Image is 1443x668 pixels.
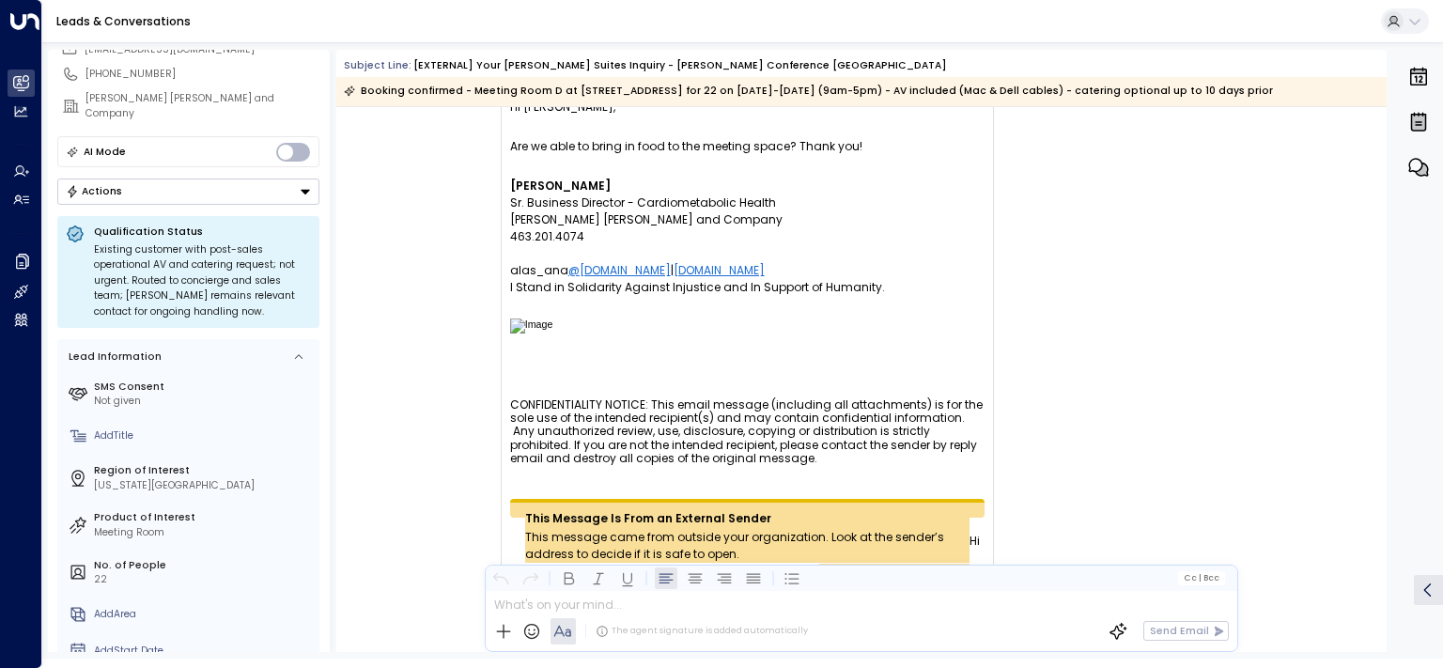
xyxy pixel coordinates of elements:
div: Lead Information [64,350,162,365]
button: Redo [519,567,541,589]
a: @[DOMAIN_NAME] [568,262,671,279]
span: [EMAIL_ADDRESS][DOMAIN_NAME] [85,42,255,56]
div: Not given [94,394,314,409]
div: AddArea [94,607,314,622]
span: Subject Line: [344,58,411,72]
label: Product of Interest [94,510,314,525]
div: Are we able to bring in food to the meeting space? Thank you! [510,138,985,155]
a: [DOMAIN_NAME] [674,262,765,279]
div: [PERSON_NAME] [PERSON_NAME] and Company [85,91,319,121]
div: [US_STATE][GEOGRAPHIC_DATA] [94,478,314,493]
button: Cc|Bcc [1178,571,1225,584]
div: This Message Is From an External Sender [525,510,970,527]
label: No. of People [94,558,314,573]
img: Image [510,318,737,380]
p: Qualification Status [94,225,311,239]
p: Hi [PERSON_NAME], Just reaching out to see if there’s anything else you need ahead of your Octobe... [510,533,985,665]
span: | [1198,573,1201,583]
div: [EXTERNAL] Your [PERSON_NAME] Suites Inquiry - [PERSON_NAME] Conference [GEOGRAPHIC_DATA] [413,58,947,73]
label: SMS Consent [94,380,314,395]
div: Booking confirmed - Meeting Room D at [STREET_ADDRESS] for 22 on [DATE]-[DATE] (9am-5pm) - AV inc... [344,82,1273,101]
div: Actions [66,185,123,198]
span: 463.201.4074 [510,228,584,245]
div: Hi [PERSON_NAME], [510,99,985,116]
span: | [671,245,674,279]
span: I Stand in Solidarity Against Injustice and In Support of Humanity. [510,279,885,296]
div: Existing customer with post-sales operational AV and catering request; not urgent. Routed to conc... [94,242,311,320]
div: Button group with a nested menu [57,179,319,205]
b: [PERSON_NAME] [510,178,611,194]
div: Meeting Room [94,525,314,540]
span: alas_ana [510,262,671,279]
div: [PHONE_NUMBER] [85,67,319,82]
div: AddStart Date [94,644,314,659]
a: Leads & Conversations [56,13,191,29]
span: CONFIDENTIALITY NOTICE: This email message (including all attachments) is for the sole use of the... [510,398,985,466]
div: The agent signature is added automatically [596,625,808,638]
span: Cc Bcc [1184,573,1219,583]
button: Actions [57,179,319,205]
button: Undo [489,567,512,589]
span: Sr. Business Director - Cardiometabolic Health [510,194,776,211]
span: [PERSON_NAME] [PERSON_NAME] and Company [510,211,783,228]
div: This message came from outside your organization. Look at the sender’s address to decide if it is... [525,529,970,563]
div: 22 [94,572,314,587]
span: alas_ana@lilly.com [85,42,255,57]
div: AI Mode [84,143,126,162]
label: Region of Interest [94,463,314,478]
div: AddTitle [94,428,314,443]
